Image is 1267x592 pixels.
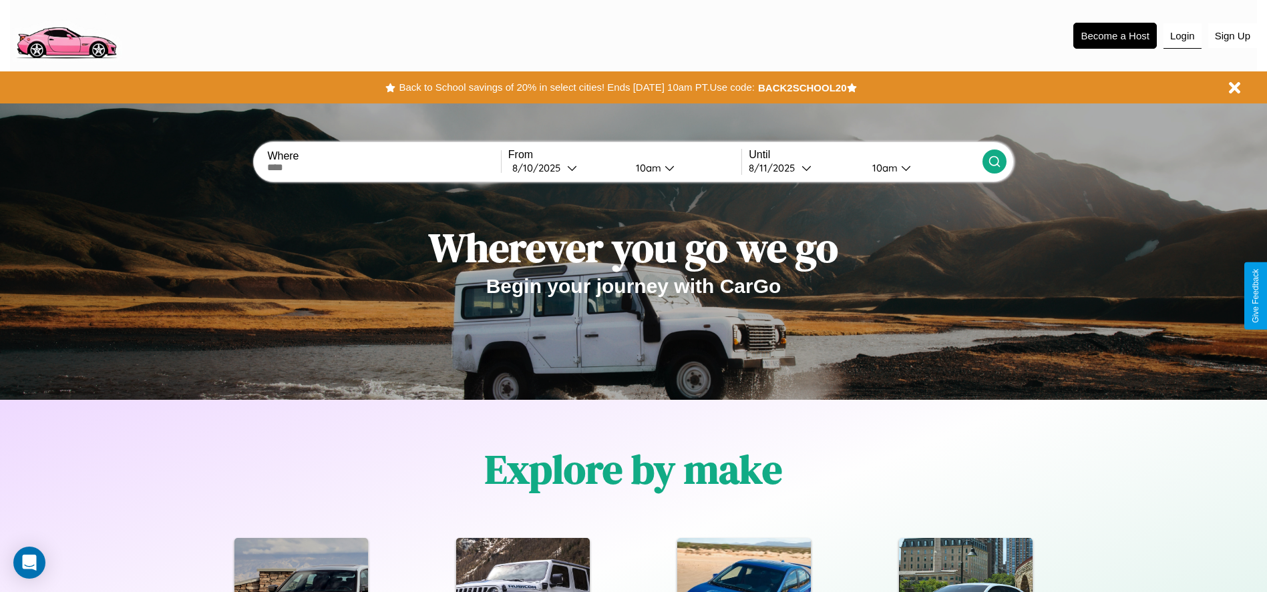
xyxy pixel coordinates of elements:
button: Sign Up [1208,23,1257,48]
button: Back to School savings of 20% in select cities! Ends [DATE] 10am PT.Use code: [395,78,757,97]
img: logo [10,7,122,62]
label: Where [267,150,500,162]
div: 10am [866,162,901,174]
div: 10am [629,162,665,174]
div: 8 / 11 / 2025 [749,162,801,174]
label: Until [749,149,982,161]
label: From [508,149,741,161]
button: Login [1163,23,1202,49]
button: Become a Host [1073,23,1157,49]
div: 8 / 10 / 2025 [512,162,567,174]
div: Open Intercom Messenger [13,547,45,579]
h1: Explore by make [485,442,782,497]
button: 10am [625,161,742,175]
div: Give Feedback [1251,269,1260,323]
b: BACK2SCHOOL20 [758,82,847,93]
button: 8/10/2025 [508,161,625,175]
button: 10am [862,161,982,175]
